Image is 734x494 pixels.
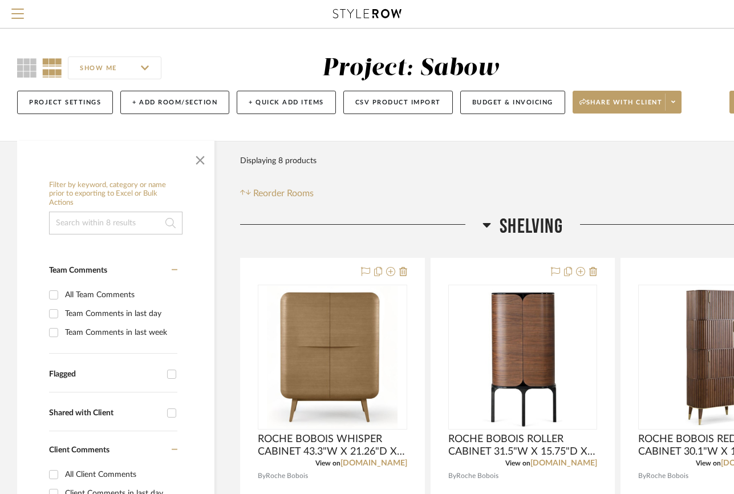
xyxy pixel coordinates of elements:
[579,98,663,115] span: Share with client
[253,187,314,200] span: Reorder Rooms
[315,460,340,467] span: View on
[17,91,113,114] button: Project Settings
[448,433,598,458] span: ROCHE BOBOIS ROLLER CABINET 31.5"W X 15.75"D X 65.75"H
[65,286,175,304] div: All Team Comments
[267,286,398,428] img: ROCHE BOBOIS WHISPER CABINET 43.3"W X 21.26"D X 57.1"H
[322,56,500,80] div: Project: Sabow
[456,471,498,481] span: Roche Bobois
[573,91,682,114] button: Share with client
[505,460,530,467] span: View on
[266,471,308,481] span: Roche Bobois
[240,149,317,172] div: Displaying 8 products
[65,305,175,323] div: Team Comments in last day
[65,323,175,342] div: Team Comments in last week
[460,91,565,114] button: Budget & Invoicing
[646,471,688,481] span: Roche Bobois
[65,465,175,484] div: All Client Comments
[120,91,229,114] button: + Add Room/Section
[258,471,266,481] span: By
[482,286,562,428] img: ROCHE BOBOIS ROLLER CABINET 31.5"W X 15.75"D X 65.75"H
[500,214,563,239] span: SHELVING
[530,459,597,467] a: [DOMAIN_NAME]
[49,446,110,454] span: Client Comments
[237,91,336,114] button: + Quick Add Items
[49,408,161,418] div: Shared with Client
[49,370,161,379] div: Flagged
[189,147,212,169] button: Close
[638,471,646,481] span: By
[343,91,453,114] button: CSV Product Import
[696,460,721,467] span: View on
[49,181,183,208] h6: Filter by keyword, category or name prior to exporting to Excel or Bulk Actions
[240,187,314,200] button: Reorder Rooms
[49,212,183,234] input: Search within 8 results
[49,266,107,274] span: Team Comments
[448,471,456,481] span: By
[340,459,407,467] a: [DOMAIN_NAME]
[258,433,407,458] span: ROCHE BOBOIS WHISPER CABINET 43.3"W X 21.26"D X 57.1"H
